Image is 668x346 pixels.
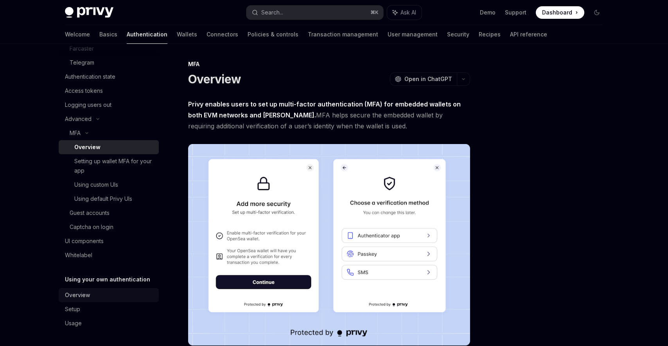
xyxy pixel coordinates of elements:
[59,248,159,262] a: Whitelabel
[65,7,113,18] img: dark logo
[542,9,572,16] span: Dashboard
[59,70,159,84] a: Authentication state
[591,6,603,19] button: Toggle dark mode
[188,144,470,346] img: images/MFA.png
[59,98,159,112] a: Logging users out
[536,6,584,19] a: Dashboard
[59,192,159,206] a: Using default Privy UIs
[65,114,92,124] div: Advanced
[59,206,159,220] a: Guest accounts
[65,275,150,284] h5: Using your own authentication
[59,140,159,154] a: Overview
[188,100,461,119] strong: Privy enables users to set up multi-factor authentication (MFA) for embedded wallets on both EVM ...
[505,9,526,16] a: Support
[59,234,159,248] a: UI components
[388,25,438,44] a: User management
[207,25,238,44] a: Connectors
[65,305,80,314] div: Setup
[74,157,154,175] div: Setting up wallet MFA for your app
[65,25,90,44] a: Welcome
[65,100,111,110] div: Logging users out
[74,142,101,152] div: Overview
[246,5,383,20] button: Search...⌘K
[70,222,113,232] div: Captcha on login
[65,86,103,96] div: Access tokens
[70,128,81,138] div: MFA
[308,25,378,44] a: Transaction management
[400,9,416,16] span: Ask AI
[479,25,501,44] a: Recipes
[59,288,159,302] a: Overview
[404,75,452,83] span: Open in ChatGPT
[480,9,496,16] a: Demo
[74,180,118,189] div: Using custom UIs
[127,25,167,44] a: Authentication
[99,25,117,44] a: Basics
[65,319,82,328] div: Usage
[188,60,470,68] div: MFA
[70,58,94,67] div: Telegram
[188,99,470,132] span: MFA helps secure the embedded wallet by requiring additional verification of a user’s identity wh...
[74,194,132,204] div: Using default Privy UIs
[59,316,159,330] a: Usage
[188,72,241,86] h1: Overview
[387,5,422,20] button: Ask AI
[261,8,283,17] div: Search...
[177,25,197,44] a: Wallets
[70,208,110,218] div: Guest accounts
[59,84,159,98] a: Access tokens
[59,302,159,316] a: Setup
[59,178,159,192] a: Using custom UIs
[65,72,115,81] div: Authentication state
[59,56,159,70] a: Telegram
[65,290,90,300] div: Overview
[510,25,547,44] a: API reference
[370,9,379,16] span: ⌘ K
[390,72,457,86] button: Open in ChatGPT
[447,25,469,44] a: Security
[59,220,159,234] a: Captcha on login
[59,154,159,178] a: Setting up wallet MFA for your app
[248,25,298,44] a: Policies & controls
[65,250,92,260] div: Whitelabel
[65,236,104,246] div: UI components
